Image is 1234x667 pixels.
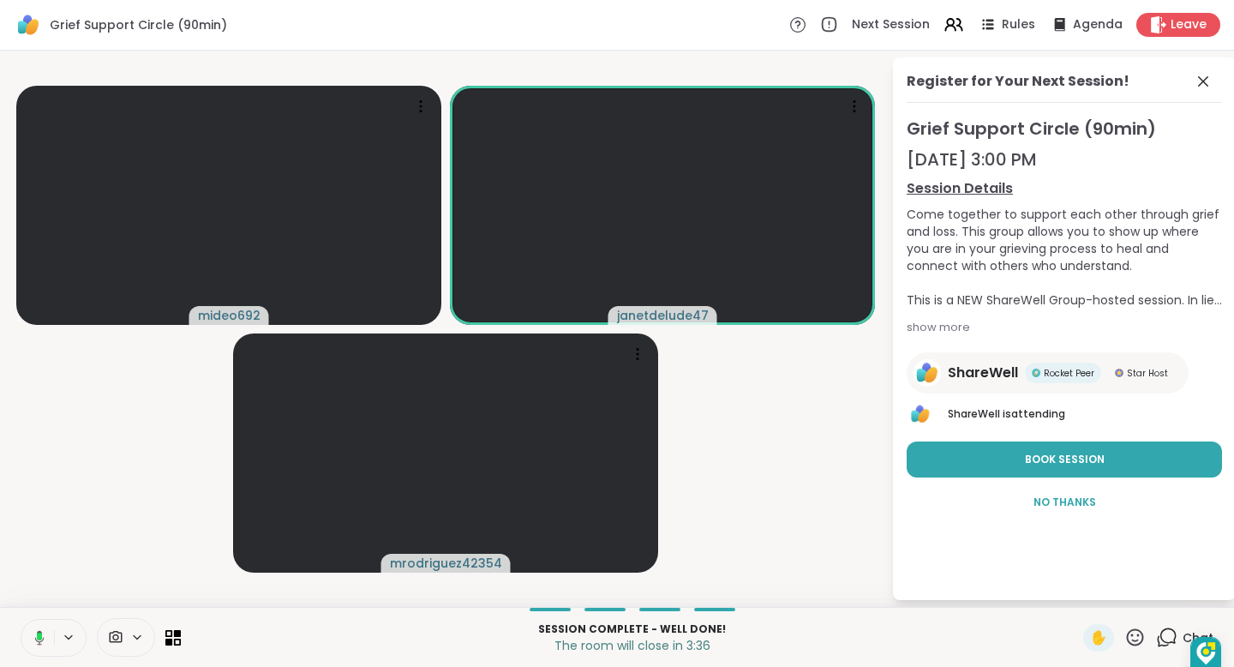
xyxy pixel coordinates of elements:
div: Come together to support each other through grief and loss. This group allows you to show up wher... [907,206,1222,309]
div: [DATE] 3:00 PM [907,147,1222,171]
img: Rocket Peer [1032,369,1040,377]
p: is attending [948,406,1222,422]
span: mideo692 [198,307,261,324]
span: ShareWell [948,363,1018,383]
p: Session Complete - well done! [191,622,1073,637]
div: Register for Your Next Session! [907,71,1129,92]
img: ShareWell [914,359,941,387]
span: No Thanks [1033,495,1096,510]
span: Book Session [1025,452,1105,467]
span: Grief Support Circle (90min) [50,16,227,33]
img: DzVsEph+IJtmAAAAAElFTkSuQmCC [1196,642,1216,665]
span: janetdelude47 [617,307,709,324]
span: ShareWell [948,406,1000,421]
span: Next Session [852,16,930,33]
img: Star Host [1115,369,1123,377]
span: Leave [1171,16,1207,33]
span: mrodriguez42354 [390,555,502,572]
button: Book Session [907,442,1222,478]
span: Star Host [1127,367,1168,380]
a: ShareWellShareWellRocket PeerRocket PeerStar HostStar Host [907,352,1189,394]
a: Session Details [907,178,1222,199]
div: show more [907,319,1222,336]
span: Rules [1002,16,1035,33]
span: Agenda [1073,16,1123,33]
span: ✋ [1090,628,1107,648]
span: Grief Support Circle (90min) [907,117,1222,141]
img: ShareWell [908,402,932,426]
p: The room will close in 3:36 [191,637,1073,654]
span: Rocket Peer [1044,367,1094,380]
button: No Thanks [907,484,1222,520]
span: Chat [1183,629,1213,646]
img: ShareWell Logomark [14,10,43,39]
